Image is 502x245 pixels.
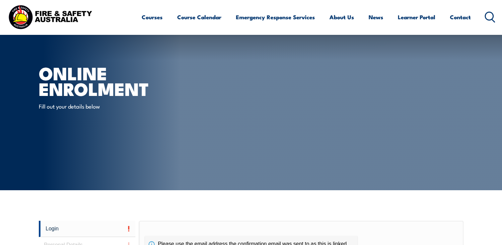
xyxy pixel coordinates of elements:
a: Contact [450,8,471,26]
a: Courses [142,8,163,26]
h1: Online Enrolment [39,65,203,96]
a: Course Calendar [177,8,221,26]
a: Login [39,221,136,237]
p: Fill out your details below [39,102,160,110]
a: News [369,8,383,26]
a: About Us [329,8,354,26]
a: Emergency Response Services [236,8,315,26]
a: Learner Portal [398,8,435,26]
